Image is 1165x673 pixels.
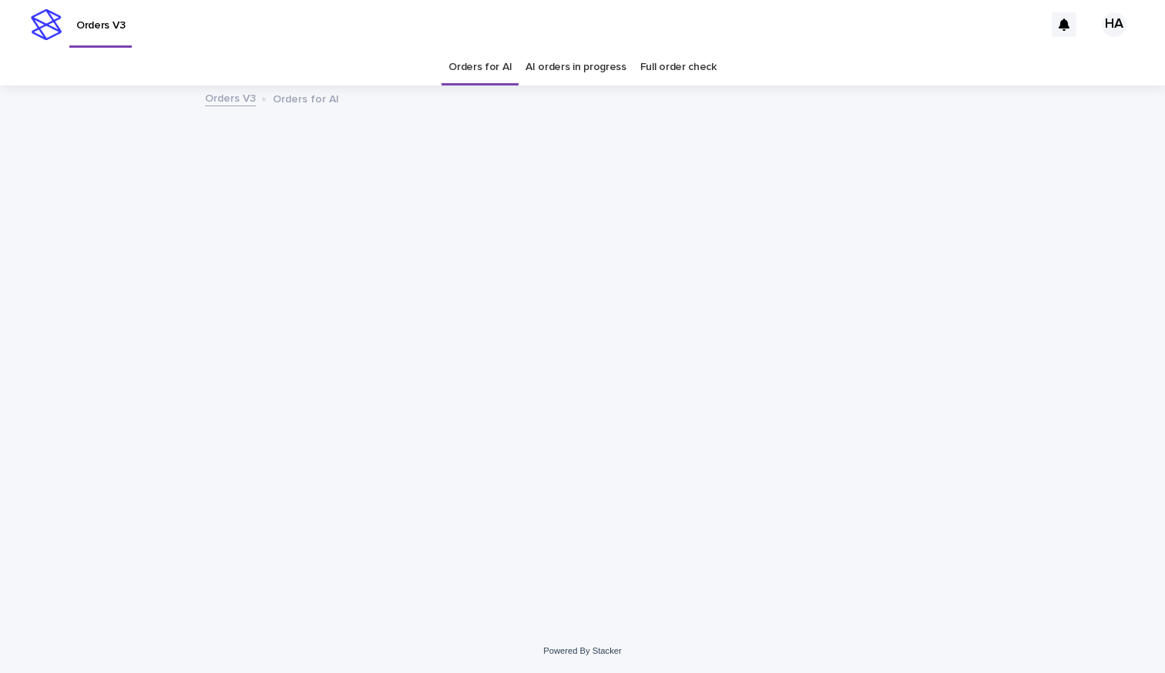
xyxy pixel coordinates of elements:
[205,89,256,106] a: Orders V3
[543,646,621,655] a: Powered By Stacker
[1102,12,1126,37] div: HA
[273,89,339,106] p: Orders for AI
[448,49,512,85] a: Orders for AI
[640,49,717,85] a: Full order check
[525,49,626,85] a: AI orders in progress
[31,9,62,40] img: stacker-logo-s-only.png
